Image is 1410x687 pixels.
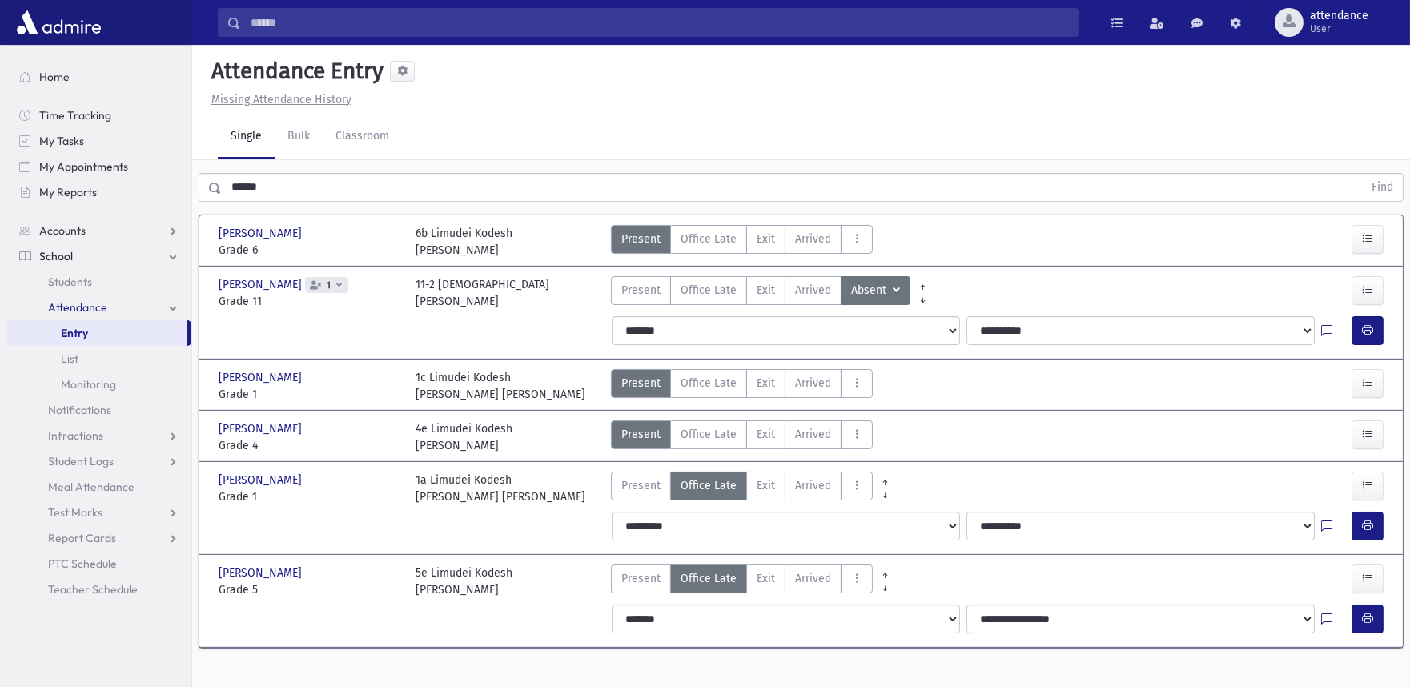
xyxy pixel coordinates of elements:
[219,369,305,386] span: [PERSON_NAME]
[611,472,873,505] div: AttTypes
[621,282,661,299] span: Present
[757,231,775,247] span: Exit
[219,420,305,437] span: [PERSON_NAME]
[323,114,402,159] a: Classroom
[218,114,275,159] a: Single
[241,8,1078,37] input: Search
[6,346,191,372] a: List
[795,282,831,299] span: Arrived
[219,386,400,403] span: Grade 1
[48,300,107,315] span: Attendance
[39,185,97,199] span: My Reports
[757,375,775,392] span: Exit
[621,570,661,587] span: Present
[48,505,102,520] span: Test Marks
[39,70,70,84] span: Home
[205,93,351,106] a: Missing Attendance History
[6,397,191,423] a: Notifications
[757,282,775,299] span: Exit
[757,570,775,587] span: Exit
[757,426,775,443] span: Exit
[416,472,585,505] div: 1a Limudei Kodesh [PERSON_NAME] [PERSON_NAME]
[48,454,114,468] span: Student Logs
[851,282,890,299] span: Absent
[39,249,73,263] span: School
[416,564,512,598] div: 5e Limudei Kodesh [PERSON_NAME]
[6,154,191,179] a: My Appointments
[611,420,873,454] div: AttTypes
[416,276,549,310] div: 11-2 [DEMOGRAPHIC_DATA] [PERSON_NAME]
[6,372,191,397] a: Monitoring
[621,426,661,443] span: Present
[219,225,305,242] span: [PERSON_NAME]
[795,477,831,494] span: Arrived
[48,480,135,494] span: Meal Attendance
[681,231,737,247] span: Office Late
[13,6,105,38] img: AdmirePro
[219,293,400,310] span: Grade 11
[323,280,334,291] span: 1
[6,128,191,154] a: My Tasks
[6,64,191,90] a: Home
[621,375,661,392] span: Present
[219,242,400,259] span: Grade 6
[1310,10,1368,22] span: attendance
[275,114,323,159] a: Bulk
[795,375,831,392] span: Arrived
[39,108,111,123] span: Time Tracking
[681,282,737,299] span: Office Late
[681,426,737,443] span: Office Late
[611,225,873,259] div: AttTypes
[6,320,187,346] a: Entry
[621,477,661,494] span: Present
[205,58,384,85] h5: Attendance Entry
[6,269,191,295] a: Students
[6,500,191,525] a: Test Marks
[48,428,103,443] span: Infractions
[48,531,116,545] span: Report Cards
[61,326,88,340] span: Entry
[48,403,111,417] span: Notifications
[6,102,191,128] a: Time Tracking
[6,551,191,577] a: PTC Schedule
[757,477,775,494] span: Exit
[1362,174,1403,201] button: Find
[416,225,512,259] div: 6b Limudei Kodesh [PERSON_NAME]
[6,179,191,205] a: My Reports
[416,420,512,454] div: 4e Limudei Kodesh [PERSON_NAME]
[1310,22,1368,35] span: User
[611,369,873,403] div: AttTypes
[611,276,910,310] div: AttTypes
[6,474,191,500] a: Meal Attendance
[48,275,92,289] span: Students
[6,448,191,474] a: Student Logs
[795,570,831,587] span: Arrived
[681,570,737,587] span: Office Late
[6,295,191,320] a: Attendance
[795,231,831,247] span: Arrived
[6,218,191,243] a: Accounts
[39,223,86,238] span: Accounts
[6,243,191,269] a: School
[219,488,400,505] span: Grade 1
[611,564,873,598] div: AttTypes
[48,582,138,597] span: Teacher Schedule
[681,477,737,494] span: Office Late
[219,276,305,293] span: [PERSON_NAME]
[219,581,400,598] span: Grade 5
[621,231,661,247] span: Present
[6,577,191,602] a: Teacher Schedule
[39,134,84,148] span: My Tasks
[61,377,116,392] span: Monitoring
[795,426,831,443] span: Arrived
[48,556,117,571] span: PTC Schedule
[219,437,400,454] span: Grade 4
[6,423,191,448] a: Infractions
[211,93,351,106] u: Missing Attendance History
[681,375,737,392] span: Office Late
[219,472,305,488] span: [PERSON_NAME]
[6,525,191,551] a: Report Cards
[841,276,910,305] button: Absent
[219,564,305,581] span: [PERSON_NAME]
[416,369,585,403] div: 1c Limudei Kodesh [PERSON_NAME] [PERSON_NAME]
